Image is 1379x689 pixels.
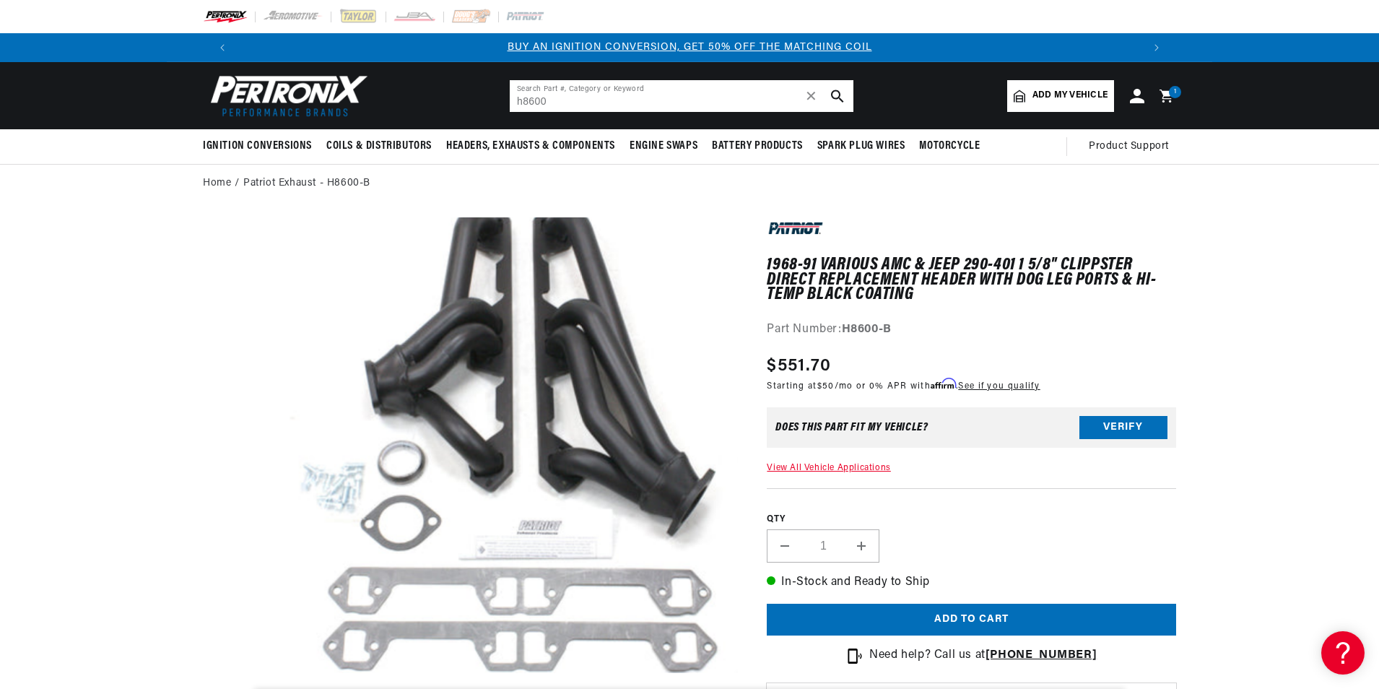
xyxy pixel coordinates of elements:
[767,573,1176,592] p: In-Stock and Ready to Ship
[767,321,1176,339] div: Part Number:
[237,40,1142,56] div: Announcement
[767,258,1176,302] h1: 1968-91 Various AMC & Jeep 290-401 1 5/8" Clippster Direct Replacement Header with Dog Leg Ports ...
[622,129,705,163] summary: Engine Swaps
[767,604,1176,636] button: Add to cart
[767,379,1040,393] p: Starting at /mo or 0% APR with .
[203,71,369,121] img: Pertronix
[243,175,370,191] a: Patriot Exhaust - H8600-B
[775,422,928,433] div: Does This part fit My vehicle?
[1142,33,1171,62] button: Translation missing: en.sections.announcements.next_announcement
[208,33,237,62] button: Translation missing: en.sections.announcements.previous_announcement
[767,353,831,379] span: $551.70
[326,139,432,154] span: Coils & Distributors
[630,139,697,154] span: Engine Swaps
[237,40,1142,56] div: 1 of 3
[1007,80,1114,112] a: Add my vehicle
[203,175,1176,191] nav: breadcrumbs
[986,649,1097,661] a: [PHONE_NUMBER]
[919,139,980,154] span: Motorcycle
[958,382,1040,391] a: See if you qualify - Learn more about Affirm Financing (opens in modal)
[705,129,810,163] summary: Battery Products
[810,129,913,163] summary: Spark Plug Wires
[1089,139,1169,155] span: Product Support
[767,513,1176,526] label: QTY
[817,139,905,154] span: Spark Plug Wires
[712,139,803,154] span: Battery Products
[817,382,835,391] span: $50
[822,80,853,112] button: search button
[203,175,231,191] a: Home
[1174,86,1177,98] span: 1
[1032,89,1108,103] span: Add my vehicle
[319,129,439,163] summary: Coils & Distributors
[842,324,892,335] strong: H8600-B
[167,33,1212,62] slideshow-component: Translation missing: en.sections.announcements.announcement_bar
[203,129,319,163] summary: Ignition Conversions
[1079,416,1167,439] button: Verify
[931,378,956,389] span: Affirm
[446,139,615,154] span: Headers, Exhausts & Components
[203,139,312,154] span: Ignition Conversions
[510,80,853,112] input: Search Part #, Category or Keyword
[1089,129,1176,164] summary: Product Support
[439,129,622,163] summary: Headers, Exhausts & Components
[508,42,872,53] a: BUY AN IGNITION CONVERSION, GET 50% OFF THE MATCHING COIL
[203,217,738,680] media-gallery: Gallery Viewer
[912,129,987,163] summary: Motorcycle
[767,464,890,472] a: View All Vehicle Applications
[869,646,1097,665] p: Need help? Call us at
